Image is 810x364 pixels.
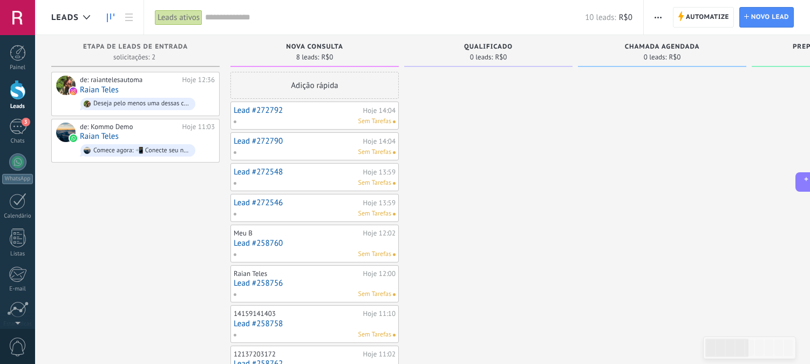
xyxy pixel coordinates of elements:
[234,279,396,288] a: Lead #258756
[358,147,391,157] span: Sem Tarefas
[363,107,396,114] div: Hoje 14:04
[751,8,789,27] span: Novo lead
[234,239,396,248] a: Lead #258760
[182,76,215,84] div: Hoje 12:36
[286,43,343,51] span: Nova consulta
[363,309,396,318] div: Hoje 11:10
[57,43,214,52] div: Etapa de leads de entrada
[686,8,729,27] span: Automatize
[321,54,333,60] span: R$0
[363,229,396,238] div: Hoje 12:02
[2,174,33,184] div: WhatsApp
[363,138,396,145] div: Hoje 14:04
[464,43,513,51] span: Qualificado
[393,182,396,185] span: Nenhuma tarefa atribuída
[739,7,794,28] a: Novo lead
[2,213,33,220] div: Calendário
[358,209,391,219] span: Sem Tarefas
[296,54,319,60] span: 8 leads:
[363,269,396,278] div: Hoje 12:00
[80,76,179,84] div: de: raiantelesautoma
[101,7,120,28] a: Leads
[234,198,360,207] a: Lead #272546
[393,151,396,154] span: Nenhuma tarefa atribuída
[80,85,119,95] a: Raian Teles
[2,138,33,145] div: Chats
[234,309,360,318] div: 14159141403
[363,350,396,359] div: Hoje 11:02
[358,250,391,259] span: Sem Tarefas
[358,289,391,299] span: Sem Tarefas
[234,106,360,115] a: Lead #272792
[650,7,666,28] button: Mais
[673,7,734,28] a: Automatize
[120,7,138,28] a: Lista
[358,330,391,340] span: Sem Tarefas
[2,64,33,71] div: Painel
[80,123,179,131] div: de: Kommo Demo
[2,251,33,258] div: Listas
[585,12,616,23] span: 10 leads:
[669,54,680,60] span: R$0
[155,10,202,25] div: Leads ativos
[2,286,33,293] div: E-mail
[234,269,360,278] div: Raian Teles
[363,199,396,206] div: Hoje 13:59
[234,137,360,146] a: Lead #272790
[358,117,391,126] span: Sem Tarefas
[393,334,396,336] span: Nenhuma tarefa atribuída
[410,43,567,52] div: Qualificado
[234,350,360,359] div: 12137203172
[83,43,188,51] span: Etapa de leads de entrada
[230,72,399,99] div: Adição rápida
[236,43,393,52] div: Nova consulta
[234,167,360,177] a: Lead #272548
[644,54,667,60] span: 0 leads:
[93,147,190,154] div: Comece agora: 📲 Conecte seu número do WhatsApp 💬
[393,253,396,256] span: Nenhuma tarefa atribuída
[234,319,396,328] a: Lead #258758
[182,123,215,131] div: Hoje 11:03
[56,123,76,142] div: Raian Teles
[495,54,507,60] span: R$0
[470,54,493,60] span: 0 leads:
[619,12,632,23] span: R$0
[363,168,396,176] div: Hoje 13:59
[80,132,119,141] a: Raian Teles
[93,100,190,107] div: Deseja pelo menos uma dessas coisas? Aperta no botão aqui embaixo pra eu saber 👇
[70,87,77,95] img: instagram.svg
[625,43,700,51] span: Chamada agendada
[2,103,33,110] div: Leads
[234,229,360,238] div: Meu B
[393,120,396,123] span: Nenhuma tarefa atribuída
[51,12,79,23] span: Leads
[113,54,155,60] span: solicitações: 2
[22,118,30,126] span: 3
[393,213,396,215] span: Nenhuma tarefa atribuída
[70,134,77,142] img: waba.svg
[56,76,76,95] div: Raian Teles
[358,178,391,188] span: Sem Tarefas
[583,43,741,52] div: Chamada agendada
[393,293,396,296] span: Nenhuma tarefa atribuída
